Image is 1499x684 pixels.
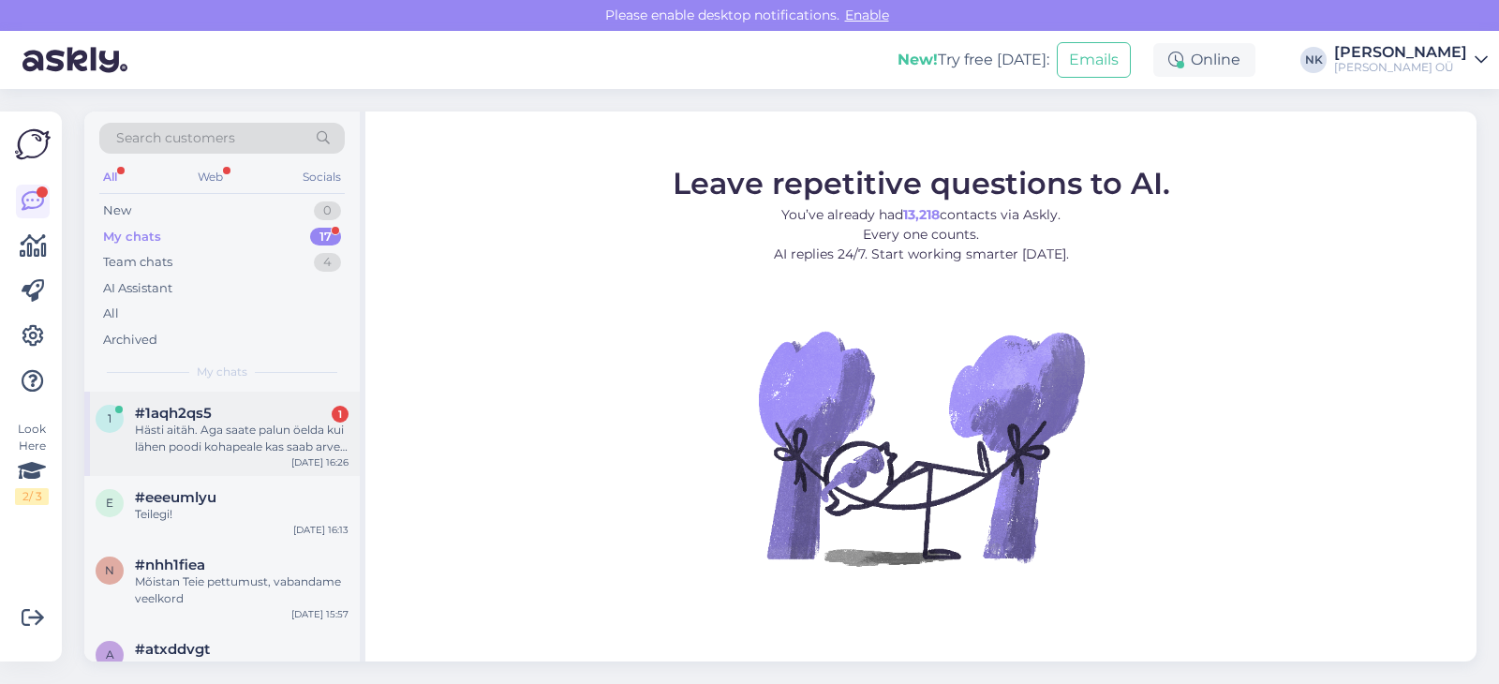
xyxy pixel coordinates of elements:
span: #nhh1fiea [135,557,205,573]
div: New [103,201,131,220]
div: 0 [314,201,341,220]
div: Team chats [103,253,172,272]
div: My chats [103,228,161,246]
div: All [99,165,121,189]
div: [DATE] 15:57 [291,607,349,621]
span: #1aqh2qs5 [135,405,212,422]
div: [PERSON_NAME] OÜ [1334,60,1467,75]
div: 17 [310,228,341,246]
span: n [105,563,114,577]
img: Askly Logo [15,126,51,162]
img: No Chat active [752,278,1090,616]
div: Socials [299,165,345,189]
span: My chats [197,364,247,380]
div: [DATE] 16:13 [293,523,349,537]
span: 1 [108,411,111,425]
div: 2 / 3 [15,488,49,505]
span: a [106,647,114,662]
div: 1 [332,406,349,423]
p: You’ve already had contacts via Askly. Every one counts. AI replies 24/7. Start working smarter [... [673,204,1170,263]
div: Look Here [15,421,49,505]
span: Search customers [116,128,235,148]
button: Emails [1057,42,1131,78]
a: [PERSON_NAME][PERSON_NAME] OÜ [1334,45,1488,75]
div: All [103,305,119,323]
div: Web [194,165,227,189]
div: Try free [DATE]: [898,49,1049,71]
b: 13,218 [903,205,940,222]
div: [DATE] 16:26 [291,455,349,469]
div: [PERSON_NAME] [1334,45,1467,60]
div: Teilegi! [135,506,349,523]
span: #eeeumlyu [135,489,216,506]
div: Hästi aitäh. Aga saate palun öelda kui lähen poodi kohapeale kas saab arve firmale seal ka teha? ... [135,422,349,455]
div: 4 [314,253,341,272]
span: Enable [839,7,895,23]
div: Online [1153,43,1255,77]
span: Leave repetitive questions to AI. [673,164,1170,201]
div: Tere! Kuidas saan aidata? [135,658,349,675]
b: New! [898,51,938,68]
div: AI Assistant [103,279,172,298]
div: Mõistan Teie pettumust, vabandame veelkord [135,573,349,607]
div: NK [1300,47,1327,73]
span: #atxddvgt [135,641,210,658]
span: e [106,496,113,510]
div: Archived [103,331,157,349]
